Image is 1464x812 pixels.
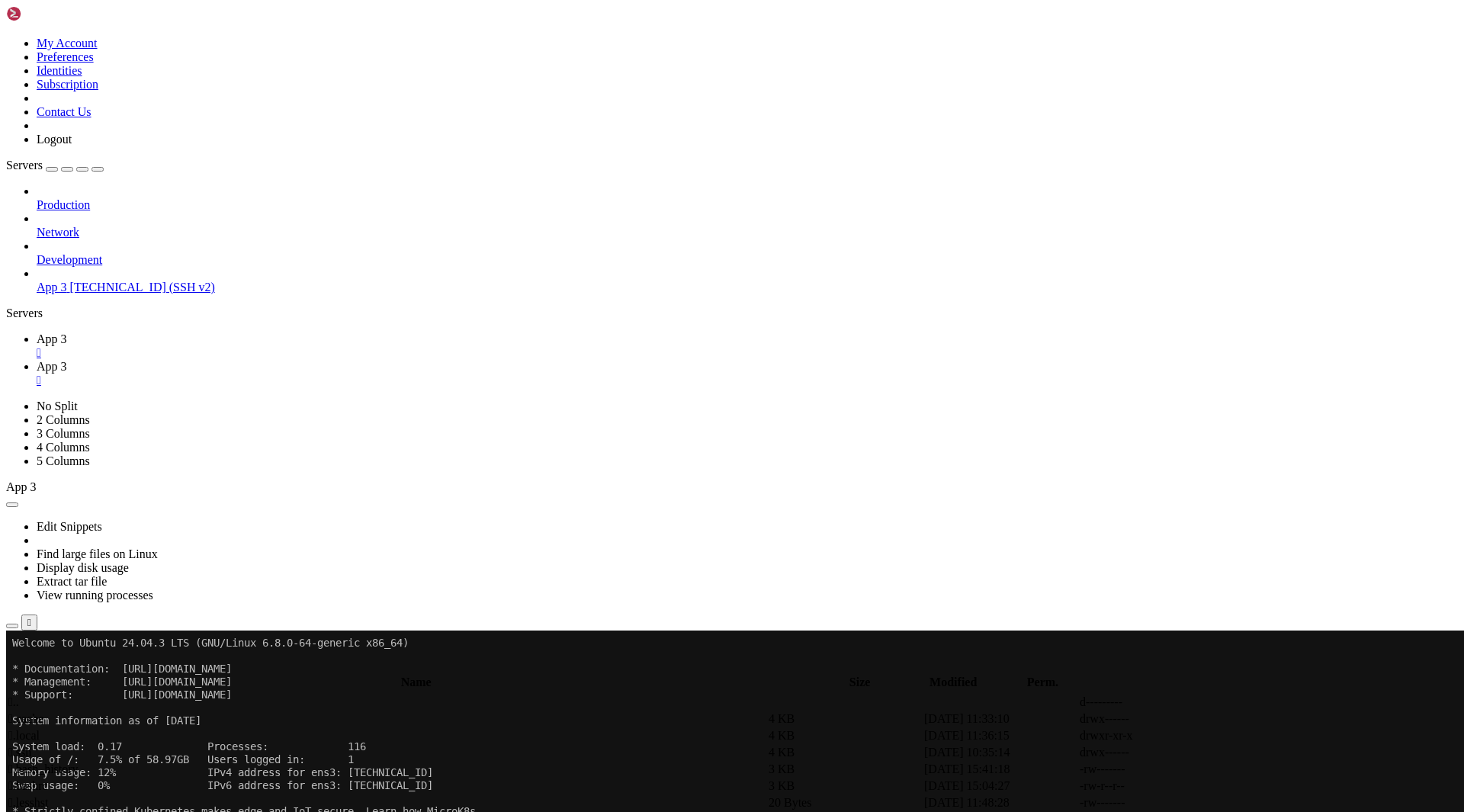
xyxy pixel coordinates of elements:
[6,408,1266,421] x-row: 843084.stat ([DATE] 02:14:44 PM) (Attached)
[923,711,1077,727] td: [DATE] 11:33:10
[6,136,1266,149] x-row: Memory usage: 12% IPv4 address for ens3: [TECHNICAL_ID]
[1079,762,1233,777] td: -rw-------
[6,395,1266,408] x-row: There is a screen on:
[6,6,94,21] img: Shellngn
[37,226,1458,239] a: Network
[8,712,13,725] span: 
[37,64,82,77] a: Identities
[923,762,1077,777] td: [DATE] 15:41:18
[768,795,922,810] td: 20 Bytes
[1013,675,1073,690] th: Perm.: activate to sort column ascending
[37,105,91,118] a: Contact Us
[6,307,1458,320] div: Servers
[8,796,13,809] span: 
[37,413,90,426] a: 2 Columns
[8,796,49,809] span: .lesshst
[37,374,1458,387] a: 
[37,360,67,373] span: App 3
[923,745,1077,760] td: [DATE] 10:35:14
[37,133,72,146] a: Logout
[1079,778,1233,794] td: -rw-r--r--
[37,185,1458,212] li: Production
[6,265,1266,278] x-row: 4 updates can be applied immediately.
[37,198,90,211] span: Production
[8,779,13,792] span: 
[6,239,1266,252] x-row: Expanded Security Maintenance for Applications is not enabled.
[8,729,40,742] span: .local
[6,278,1266,291] x-row: To see these additional updates run: apt list --upgradable
[923,795,1077,810] td: [DATE] 11:48:28
[37,346,1458,360] a: 
[6,382,1266,395] x-row: root@s158151:~# screen -r stat
[6,159,104,172] a: Servers
[8,779,48,792] span: .bashrc
[6,188,1266,201] x-row: just raised the bar for easy, resilient and secure K8s cluster deployment.
[1079,695,1233,710] td: d---------
[6,84,1266,97] x-row: System information as of [DATE]
[768,778,922,794] td: 3 KB
[1079,711,1233,727] td: drwx------
[37,212,1458,239] li: Network
[37,547,158,560] a: Find large files on Linux
[37,37,98,50] a: My Account
[27,617,31,628] div: 
[6,110,1266,123] x-row: System load: 0.17 Processes: 116
[6,421,1266,434] x-row: There is no screen to be resumed matching stat.
[37,253,102,266] span: Development
[768,762,922,777] td: 3 KB
[37,239,1458,267] li: Development
[6,317,1266,330] x-row: See [URL][DOMAIN_NAME] or run: sudo pro status
[37,78,98,91] a: Subscription
[37,332,67,345] span: App 3
[923,778,1077,794] td: [DATE] 15:04:27
[37,441,90,454] a: 4 Columns
[37,520,102,533] a: Edit Snippets
[8,695,19,708] span: ..
[6,213,1266,226] x-row: [URL][DOMAIN_NAME]
[6,175,1266,188] x-row: * Strictly confined Kubernetes makes edge and IoT secure. Learn how MicroK8s
[37,360,1458,387] a: App 3
[768,728,922,743] td: 4 KB
[8,746,13,759] span: 
[6,123,1266,136] x-row: Usage of /: 7.5% of 58.97GB Users logged in: 1
[8,762,79,775] span: .bash_history
[6,32,1266,45] x-row: * Documentation: [URL][DOMAIN_NAME]
[826,675,893,690] th: Size: activate to sort column ascending
[1079,795,1233,810] td: -rw-------
[21,615,37,631] button: 
[895,675,1012,690] th: Modified: activate to sort column ascending
[6,480,37,493] span: App 3
[8,762,13,775] span: 
[8,695,13,708] span: 
[37,198,1458,212] a: Production
[8,746,31,759] span: .ssh
[1079,745,1233,760] td: drwx------
[37,454,90,467] a: 5 Columns
[37,281,67,294] span: App 3
[6,434,1266,447] x-row: root@s158151:~#
[37,427,90,440] a: 3 Columns
[104,434,110,447] div: (16, 33)
[6,159,43,172] span: Servers
[6,58,1266,71] x-row: * Support: [URL][DOMAIN_NAME]
[923,728,1077,743] td: [DATE] 11:36:15
[37,253,1458,267] a: Development
[6,304,1266,317] x-row: Enable ESM Apps to receive additional future security updates.
[37,281,1458,294] a: App 3 [TECHNICAL_ID] (SSH v2)
[6,149,1266,162] x-row: Swap usage: 0% IPv6 address for ens3: [TECHNICAL_ID]
[6,45,1266,58] x-row: * Management: [URL][DOMAIN_NAME]
[6,6,1266,19] x-row: Welcome to Ubuntu 24.04.3 LTS (GNU/Linux 6.8.0-64-generic x86_64)
[37,267,1458,294] li: App 3 [TECHNICAL_ID] (SSH v2)
[1079,728,1233,743] td: drwxr-xr-x
[37,50,94,63] a: Preferences
[8,729,13,742] span: 
[6,369,1266,382] x-row: Last login: [DATE] from [TECHNICAL_ID]
[8,712,43,725] span: .cache
[768,711,922,727] td: 4 KB
[6,356,1266,369] x-row: *** System restart required ***
[37,400,78,412] a: No Split
[768,745,922,760] td: 4 KB
[37,332,1458,360] a: App 3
